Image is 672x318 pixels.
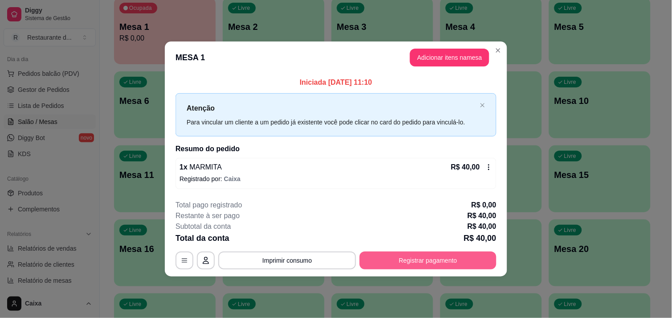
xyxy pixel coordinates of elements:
span: Caixa [224,175,241,182]
button: Adicionar itens namesa [410,49,489,66]
p: Restante à ser pago [176,211,240,221]
p: Atenção [187,103,476,114]
p: 1 x [180,162,222,173]
p: R$ 40,00 [467,221,496,232]
p: R$ 40,00 [451,162,480,173]
button: close [480,103,485,108]
button: Registrar pagamento [360,252,496,269]
p: R$ 40,00 [464,232,496,244]
p: Total da conta [176,232,229,244]
span: MARMITA [188,163,222,171]
p: R$ 40,00 [467,211,496,221]
p: Subtotal da conta [176,221,231,232]
p: R$ 0,00 [471,200,496,211]
p: Registrado por: [180,174,492,183]
header: MESA 1 [165,41,507,74]
h2: Resumo do pedido [176,144,496,154]
p: Total pago registrado [176,200,242,211]
button: Close [491,43,505,58]
p: Iniciada [DATE] 11:10 [176,77,496,88]
div: Para vincular um cliente a um pedido já existente você pode clicar no card do pedido para vinculá... [187,117,476,127]
button: Imprimir consumo [218,252,356,269]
